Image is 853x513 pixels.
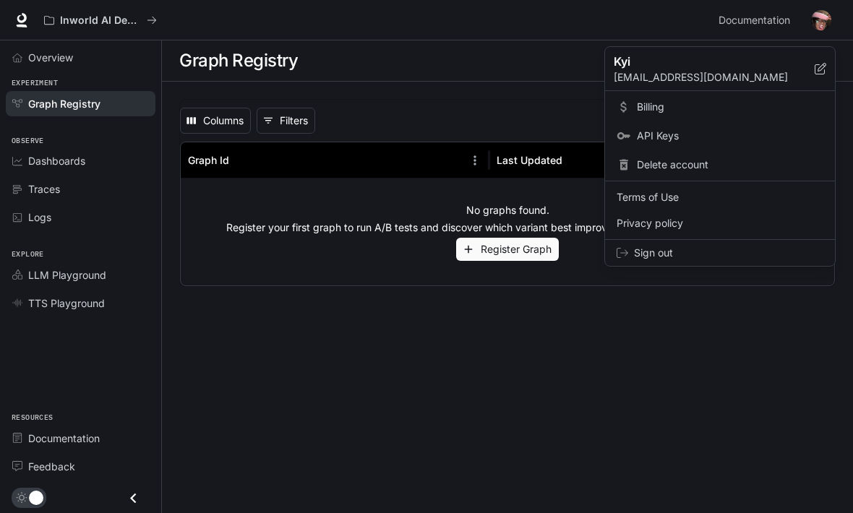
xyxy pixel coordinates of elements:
[637,129,823,143] span: API Keys
[608,94,832,120] a: Billing
[605,47,835,91] div: Kyi[EMAIL_ADDRESS][DOMAIN_NAME]
[605,240,835,266] div: Sign out
[617,216,823,230] span: Privacy policy
[608,152,832,178] div: Delete account
[637,100,823,114] span: Billing
[617,190,823,204] span: Terms of Use
[634,246,823,260] span: Sign out
[614,53,792,70] p: Kyi
[614,70,815,85] p: [EMAIL_ADDRESS][DOMAIN_NAME]
[608,123,832,149] a: API Keys
[637,158,823,172] span: Delete account
[608,210,832,236] a: Privacy policy
[608,184,832,210] a: Terms of Use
